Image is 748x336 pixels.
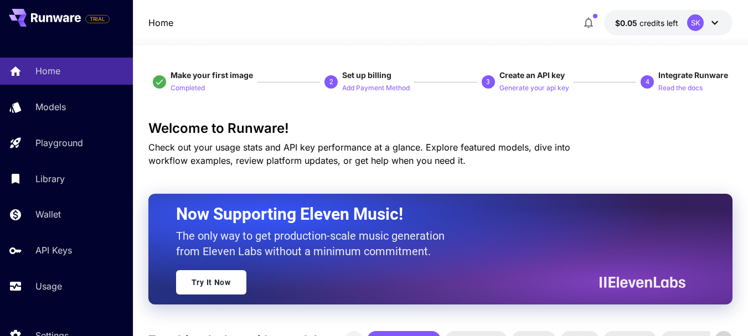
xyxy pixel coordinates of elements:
[86,15,109,23] span: TRIAL
[148,142,570,166] span: Check out your usage stats and API key performance at a glance. Explore featured models, dive int...
[176,228,453,259] p: The only way to get production-scale music generation from Eleven Labs without a minimum commitment.
[499,83,569,94] p: Generate your api key
[35,64,60,77] p: Home
[35,100,66,113] p: Models
[171,70,253,80] span: Make your first image
[85,12,110,25] span: Add your payment card to enable full platform functionality.
[329,77,333,87] p: 2
[342,83,410,94] p: Add Payment Method
[646,77,649,87] p: 4
[35,208,61,221] p: Wallet
[148,121,732,136] h3: Welcome to Runware!
[35,172,65,185] p: Library
[176,270,246,294] a: Try It Now
[499,70,565,80] span: Create an API key
[615,18,639,28] span: $0.05
[342,81,410,94] button: Add Payment Method
[639,18,678,28] span: credits left
[499,81,569,94] button: Generate your api key
[171,83,205,94] p: Completed
[342,70,391,80] span: Set up billing
[35,280,62,293] p: Usage
[658,70,728,80] span: Integrate Runware
[615,17,678,29] div: $0.05
[486,77,490,87] p: 3
[171,81,205,94] button: Completed
[35,244,72,257] p: API Keys
[148,16,173,29] a: Home
[604,10,732,35] button: $0.05SK
[658,81,703,94] button: Read the docs
[35,136,83,149] p: Playground
[148,16,173,29] nav: breadcrumb
[687,14,704,31] div: SK
[658,83,703,94] p: Read the docs
[176,204,677,225] h2: Now Supporting Eleven Music!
